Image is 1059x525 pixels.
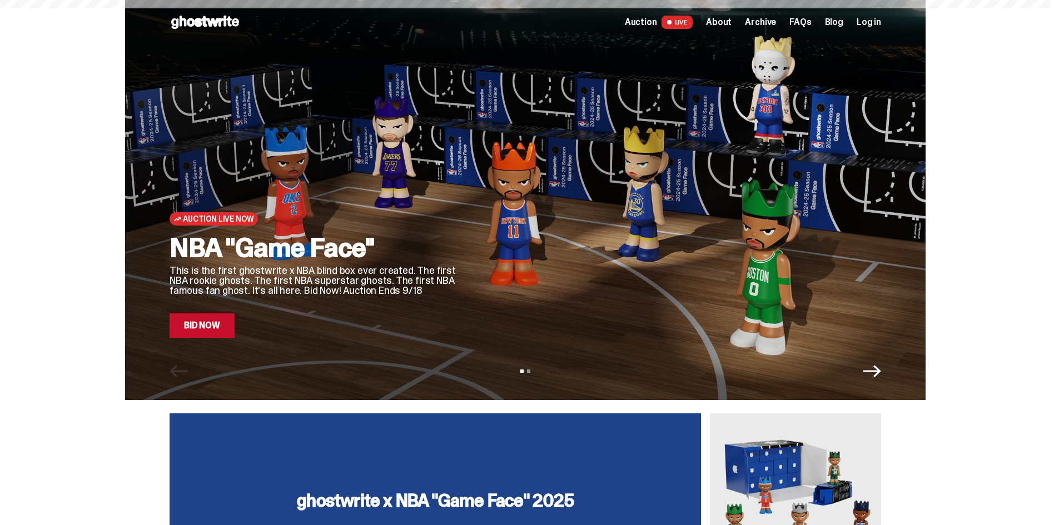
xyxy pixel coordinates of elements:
[857,18,881,27] a: Log in
[520,369,524,373] button: View slide 1
[662,16,693,29] span: LIVE
[745,18,776,27] a: Archive
[706,18,732,27] a: About
[297,492,574,509] h3: ghostwrite x NBA "Game Face" 2025
[625,16,693,29] a: Auction LIVE
[825,18,843,27] a: Blog
[170,234,459,261] h2: NBA "Game Face"
[170,266,459,296] p: This is the first ghostwrite x NBA blind box ever created. The first NBA rookie ghosts. The first...
[183,214,253,223] span: Auction Live Now
[527,369,530,373] button: View slide 2
[789,18,811,27] a: FAQs
[863,362,881,380] button: Next
[170,313,235,338] a: Bid Now
[625,18,657,27] span: Auction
